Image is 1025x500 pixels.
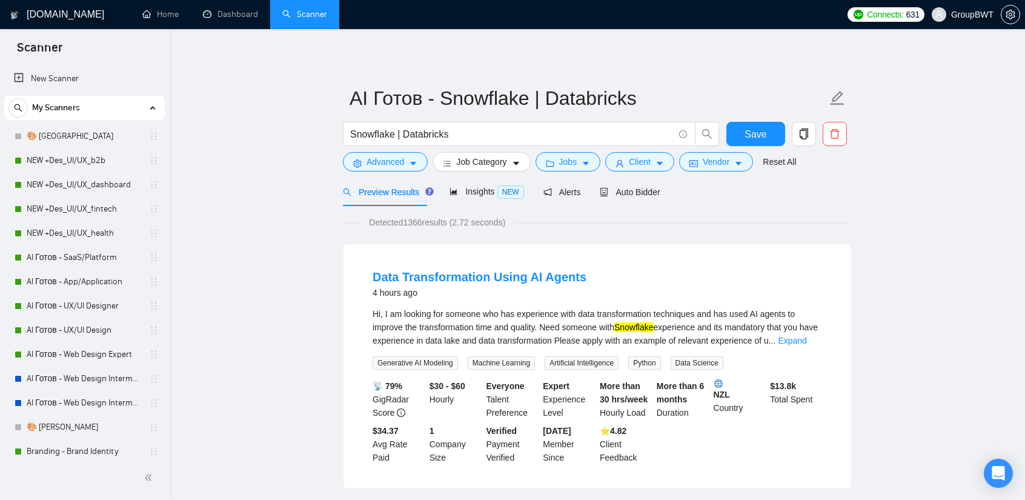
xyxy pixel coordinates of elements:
span: holder [149,301,159,311]
span: Machine Learning [468,356,535,370]
span: Python [628,356,660,370]
span: holder [149,132,159,141]
button: search [695,122,719,146]
a: AI Готов - App/Application [27,270,142,294]
span: holder [149,350,159,359]
span: search [9,104,27,112]
span: Jobs [559,155,577,168]
button: search [8,98,28,118]
a: AI Готов - UX/UI Design [27,318,142,342]
span: copy [792,128,815,139]
span: NEW [497,185,524,199]
span: bars [443,159,451,168]
span: Insights [449,187,523,196]
span: Job Category [456,155,506,168]
a: setting [1001,10,1020,19]
button: Save [726,122,785,146]
b: More than 30 hrs/week [600,381,648,404]
span: Save [745,127,766,142]
span: holder [149,422,159,432]
span: holder [149,325,159,335]
div: Hourly [427,379,484,419]
span: holder [149,228,159,238]
div: Hourly Load [597,379,654,419]
span: holder [149,447,159,456]
span: edit [829,90,845,106]
span: Scanner [7,39,72,64]
span: Artificial Intelligence [545,356,619,370]
span: area-chart [449,187,458,196]
b: [DATE] [543,426,571,436]
span: user [935,10,943,19]
div: GigRadar Score [370,379,427,419]
button: folderJobscaret-down [536,152,601,172]
span: caret-down [512,159,520,168]
span: info-circle [679,130,687,138]
div: Hi, I am looking for someone who has experience with data transformation techniques and has used ... [373,307,822,347]
span: Generative AI Modeling [373,356,458,370]
button: barsJob Categorycaret-down [433,152,530,172]
a: Reset All [763,155,796,168]
div: Payment Verified [484,424,541,464]
b: Everyone [486,381,525,391]
a: Branding - Brand Identity [27,439,142,464]
div: Tooltip anchor [424,186,435,197]
span: setting [1001,10,1020,19]
a: NEW +Des_UI/UX_health [27,221,142,245]
a: AI Готов - Web Design Intermediate минус Developer [27,367,142,391]
b: $ 13.8k [770,381,796,391]
b: $30 - $60 [430,381,465,391]
input: Scanner name... [350,83,827,113]
span: caret-down [734,159,743,168]
a: Data Transformation Using AI Agents [373,270,586,284]
a: dashboardDashboard [203,9,258,19]
span: idcard [689,159,698,168]
span: 631 [906,8,920,21]
a: NEW +Des_UI/UX_dashboard [27,173,142,197]
span: Auto Bidder [600,187,660,197]
span: Data Science [671,356,723,370]
a: AI Готов - Web Design Intermediate минус Development [27,391,142,415]
span: My Scanners [32,96,80,120]
span: ... [769,336,776,345]
div: Member Since [540,424,597,464]
b: Verified [486,426,517,436]
button: copy [792,122,816,146]
span: search [695,128,718,139]
button: delete [823,122,847,146]
div: 4 hours ago [373,285,586,300]
img: 🌐 [714,379,723,388]
span: caret-down [582,159,590,168]
a: NEW +Des_UI/UX_fintech [27,197,142,221]
span: notification [543,188,552,196]
span: user [615,159,624,168]
span: holder [149,277,159,287]
input: Search Freelance Jobs... [350,127,674,142]
a: homeHome [142,9,179,19]
button: idcardVendorcaret-down [679,152,753,172]
span: Client [629,155,651,168]
b: More than 6 months [657,381,705,404]
button: setting [1001,5,1020,24]
span: Advanced [367,155,404,168]
a: NEW +Des_UI/UX_b2b [27,148,142,173]
a: Expand [778,336,806,345]
span: Alerts [543,187,581,197]
span: search [343,188,351,196]
span: holder [149,253,159,262]
b: 📡 79% [373,381,402,391]
span: holder [149,374,159,384]
span: double-left [144,472,156,484]
span: robot [600,188,608,196]
a: AI Готов - UX/UI Designer [27,294,142,318]
a: AI Готов - Web Design Expert [27,342,142,367]
b: ⭐️ 4.82 [600,426,626,436]
a: 🎨 [GEOGRAPHIC_DATA] [27,124,142,148]
button: settingAdvancedcaret-down [343,152,428,172]
b: NZL [714,379,766,399]
div: Company Size [427,424,484,464]
img: logo [10,5,19,25]
span: holder [149,156,159,165]
span: caret-down [409,159,417,168]
span: setting [353,159,362,168]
